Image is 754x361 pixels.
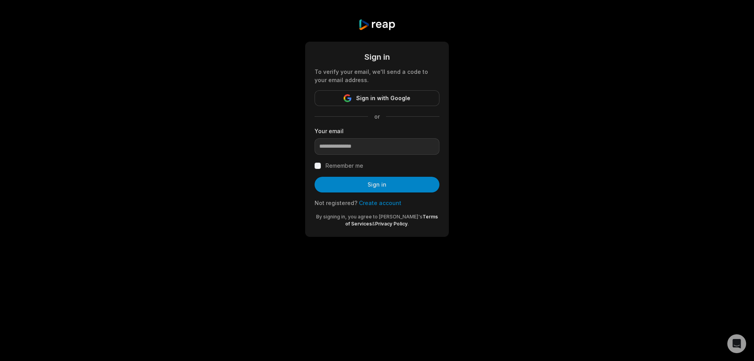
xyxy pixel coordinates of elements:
a: Create account [359,200,401,206]
span: & [372,221,375,227]
span: . [408,221,409,227]
img: reap [358,19,395,31]
span: By signing in, you agree to [PERSON_NAME]'s [316,214,423,220]
span: Sign in with Google [356,93,410,103]
button: Sign in [315,177,439,192]
a: Terms of Services [345,214,438,227]
button: Sign in with Google [315,90,439,106]
div: To verify your email, we'll send a code to your email address. [315,68,439,84]
div: Open Intercom Messenger [727,334,746,353]
a: Privacy Policy [375,221,408,227]
span: or [368,112,386,121]
label: Remember me [326,161,363,170]
label: Your email [315,127,439,135]
div: Sign in [315,51,439,63]
span: Not registered? [315,200,357,206]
